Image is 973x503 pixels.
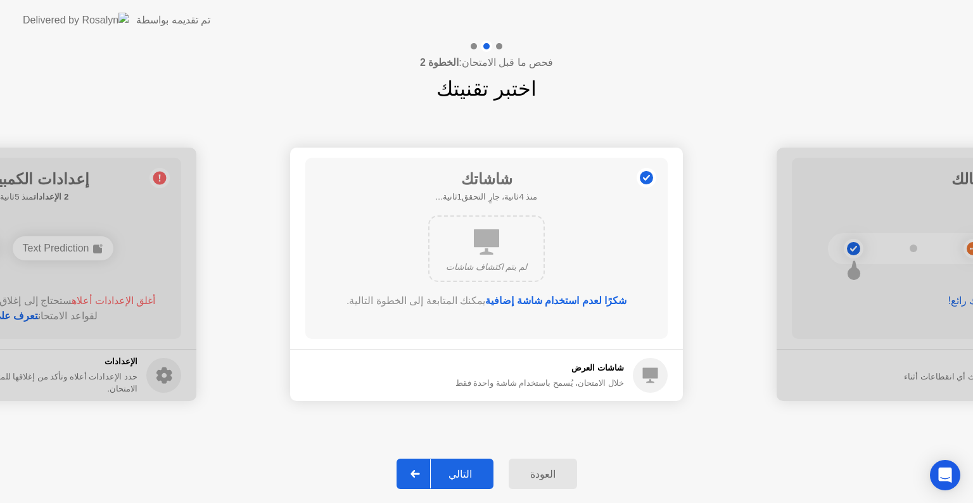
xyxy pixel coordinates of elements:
div: يمكنك المتابعة إلى الخطوة التالية. [341,293,632,309]
h1: شاشاتك [436,168,538,191]
div: لم يتم اكتشاف شاشات [440,261,533,274]
b: الخطوة 2 [420,57,459,68]
h5: منذ 4ثانية، جارٍ التحقق1ثانية... [436,191,538,203]
div: العودة [512,468,573,480]
h5: شاشات العرض [455,362,624,374]
div: تم تقديمه بواسطة [136,13,210,28]
button: العودة [509,459,577,489]
img: Delivered by Rosalyn [23,13,129,27]
button: التالي [397,459,493,489]
h4: فحص ما قبل الامتحان: [420,55,553,70]
b: شكرًا لعدم استخدام شاشة إضافية [485,295,626,306]
div: التالي [431,468,490,480]
h1: اختبر تقنيتك [436,73,537,104]
div: Open Intercom Messenger [930,460,960,490]
div: خلال الامتحان، يُسمح باستخدام شاشة واحدة فقط [455,377,624,389]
